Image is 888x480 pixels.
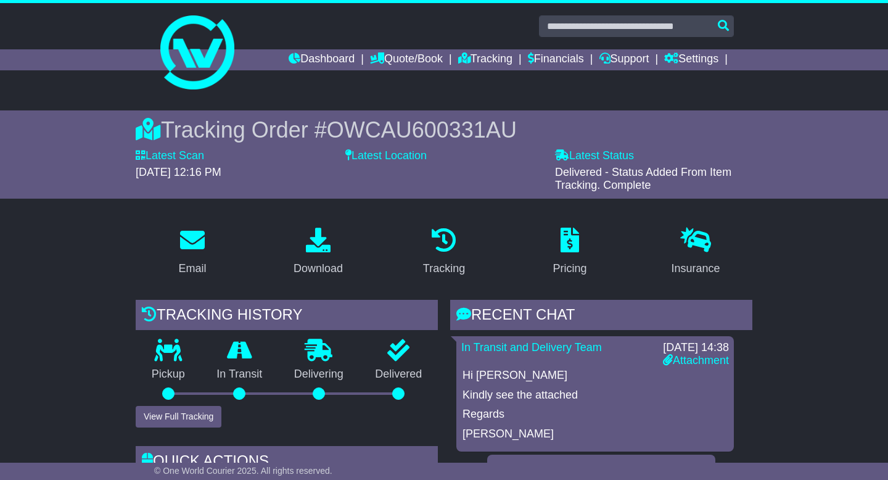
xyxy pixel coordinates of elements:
[415,223,473,281] a: Tracking
[555,166,731,192] span: Delivered - Status Added From Item Tracking. Complete
[136,368,201,381] p: Pickup
[462,408,728,421] p: Regards
[278,368,360,381] p: Delivering
[462,369,728,383] p: Hi [PERSON_NAME]
[178,260,206,277] div: Email
[462,428,728,441] p: [PERSON_NAME]
[450,300,752,333] div: RECENT CHAT
[663,341,729,355] div: [DATE] 14:38
[663,354,729,366] a: Attachment
[136,166,221,178] span: [DATE] 12:16 PM
[201,368,279,381] p: In Transit
[663,223,728,281] a: Insurance
[286,223,351,281] a: Download
[136,149,204,163] label: Latest Scan
[136,300,438,333] div: Tracking history
[136,117,752,143] div: Tracking Order #
[599,49,649,70] a: Support
[136,446,438,479] div: Quick Actions
[136,406,221,428] button: View Full Tracking
[154,466,332,476] span: © One World Courier 2025. All rights reserved.
[528,49,584,70] a: Financials
[545,223,594,281] a: Pricing
[370,49,443,70] a: Quote/Book
[294,260,343,277] div: Download
[458,49,512,70] a: Tracking
[664,49,718,70] a: Settings
[461,341,602,354] a: In Transit and Delivery Team
[462,389,728,402] p: Kindly see the attached
[289,49,355,70] a: Dashboard
[327,117,517,143] span: OWCAU600331AU
[553,260,586,277] div: Pricing
[170,223,214,281] a: Email
[423,260,465,277] div: Tracking
[671,260,720,277] div: Insurance
[345,149,427,163] label: Latest Location
[555,149,634,163] label: Latest Status
[360,368,438,381] p: Delivered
